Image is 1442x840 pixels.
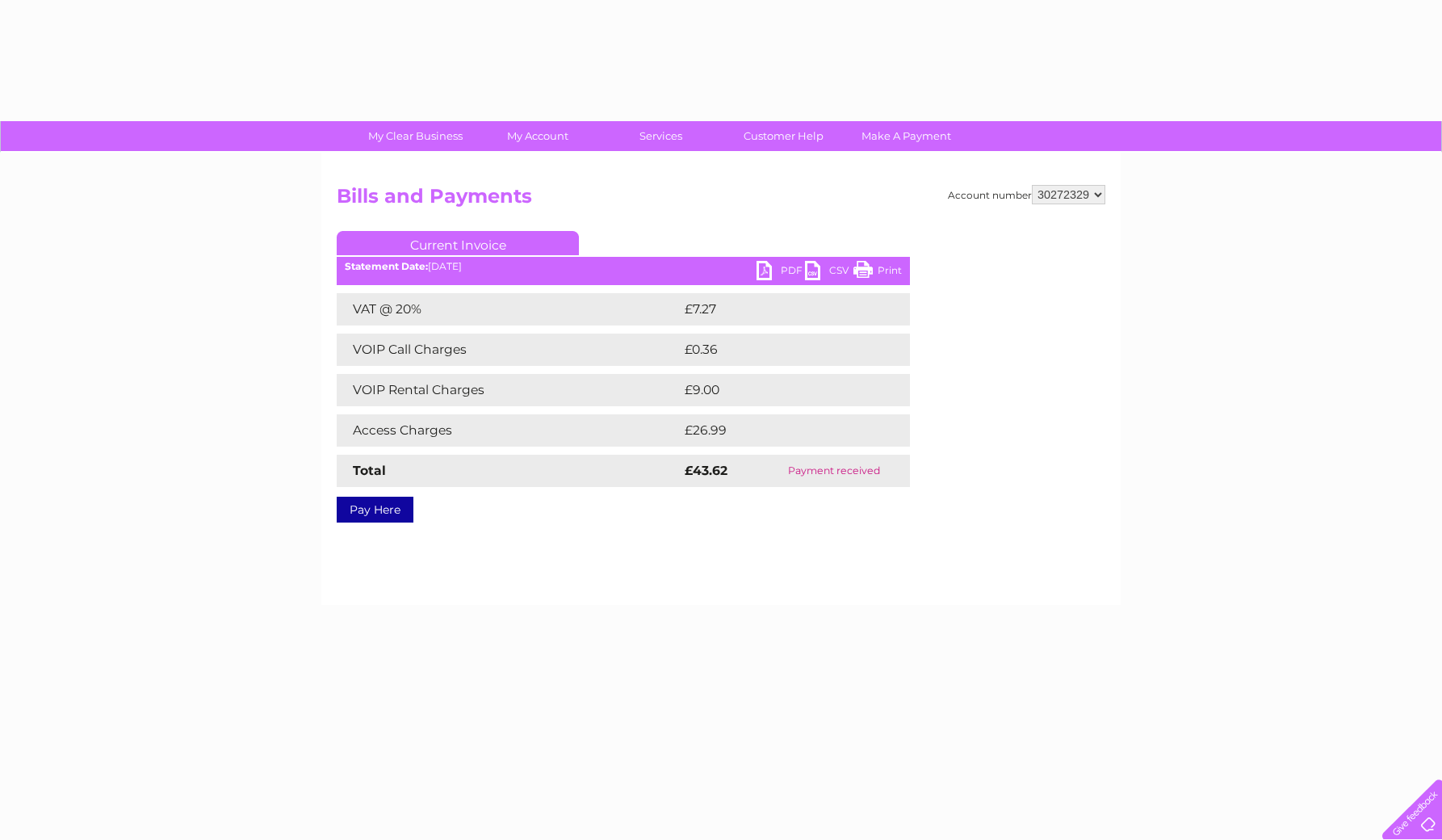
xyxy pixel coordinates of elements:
[337,185,1105,216] h2: Bills and Payments
[948,185,1105,204] div: Account number
[681,414,878,447] td: £26.99
[337,231,579,255] a: Current Invoice
[337,261,910,272] div: [DATE]
[681,374,874,406] td: £9.00
[805,261,853,284] a: CSV
[685,463,727,478] strong: £43.62
[349,121,482,151] a: My Clear Business
[472,121,605,151] a: My Account
[337,293,681,325] td: VAT @ 20%
[681,334,872,366] td: £0.36
[717,121,850,151] a: Customer Help
[853,261,902,284] a: Print
[681,293,871,325] td: £7.27
[594,121,727,151] a: Services
[757,261,805,284] a: PDF
[758,455,910,487] td: Payment received
[345,260,428,272] b: Statement Date:
[840,121,973,151] a: Make A Payment
[337,497,413,523] a: Pay Here
[337,374,681,406] td: VOIP Rental Charges
[337,414,681,447] td: Access Charges
[337,334,681,366] td: VOIP Call Charges
[353,463,386,478] strong: Total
